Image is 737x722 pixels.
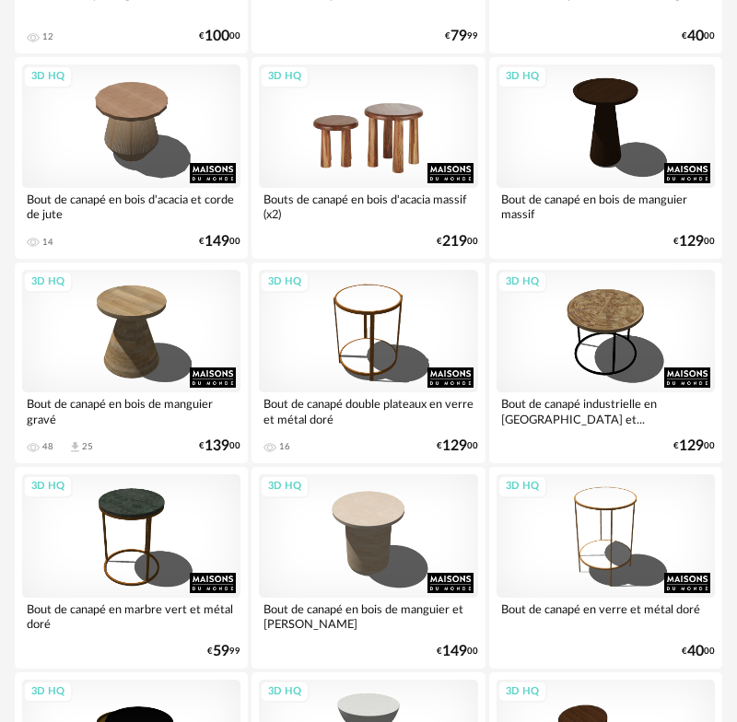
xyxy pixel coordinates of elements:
div: 3D HQ [23,681,73,704]
div: 25 [82,441,93,452]
span: 219 [442,236,467,248]
span: 40 [687,646,704,658]
span: 100 [205,30,229,42]
div: Bout de canapé double plateaux en verre et métal doré [259,392,477,429]
div: € 00 [682,646,715,658]
a: 3D HQ Bout de canapé en verre et métal doré €4000 [489,467,722,668]
div: € 99 [207,646,240,658]
div: 3D HQ [497,681,547,704]
a: 3D HQ Bout de canapé en bois d'acacia et corde de jute 14 €14900 [15,57,248,258]
a: 3D HQ Bout de canapé double plateaux en verre et métal doré 16 €12900 [252,262,485,463]
div: Bout de canapé industrielle en [GEOGRAPHIC_DATA] et... [497,392,715,429]
span: 79 [450,30,467,42]
div: 3D HQ [260,681,310,704]
div: 16 [279,441,290,452]
div: 3D HQ [260,271,310,294]
span: 149 [442,646,467,658]
a: 3D HQ Bout de canapé en bois de manguier massif €12900 [489,57,722,258]
div: € 00 [199,30,240,42]
div: € 00 [437,440,478,452]
div: € 00 [682,30,715,42]
div: Bout de canapé en bois de manguier et [PERSON_NAME] [259,598,477,635]
div: 3D HQ [23,271,73,294]
div: 3D HQ [260,475,310,498]
a: 3D HQ Bout de canapé en marbre vert et métal doré €5999 [15,467,248,668]
div: Bout de canapé en verre et métal doré [497,598,715,635]
div: 3D HQ [260,65,310,88]
span: 40 [687,30,704,42]
span: 129 [679,236,704,248]
div: Bout de canapé en marbre vert et métal doré [22,598,240,635]
div: 3D HQ [23,475,73,498]
span: Download icon [68,440,82,454]
a: 3D HQ Bout de canapé en bois de manguier gravé 48 Download icon 25 €13900 [15,262,248,463]
a: 3D HQ Bout de canapé industrielle en [GEOGRAPHIC_DATA] et... €12900 [489,262,722,463]
div: Bout de canapé en bois de manguier gravé [22,392,240,429]
span: 129 [679,440,704,452]
div: 3D HQ [497,65,547,88]
div: € 99 [445,30,478,42]
span: 59 [213,646,229,658]
div: Bouts de canapé en bois d'acacia massif (x2) [259,188,477,225]
div: € 00 [437,236,478,248]
div: € 00 [437,646,478,658]
div: 3D HQ [497,475,547,498]
div: 3D HQ [23,65,73,88]
span: 139 [205,440,229,452]
div: Bout de canapé en bois de manguier massif [497,188,715,225]
div: € 00 [673,236,715,248]
a: 3D HQ Bout de canapé en bois de manguier et [PERSON_NAME] €14900 [252,467,485,668]
div: 3D HQ [497,271,547,294]
span: 149 [205,236,229,248]
div: 14 [42,237,53,248]
div: 48 [42,441,53,452]
div: € 00 [673,440,715,452]
div: € 00 [199,236,240,248]
div: Bout de canapé en bois d'acacia et corde de jute [22,188,240,225]
div: € 00 [199,440,240,452]
div: 12 [42,31,53,42]
span: 129 [442,440,467,452]
a: 3D HQ Bouts de canapé en bois d'acacia massif (x2) €21900 [252,57,485,258]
